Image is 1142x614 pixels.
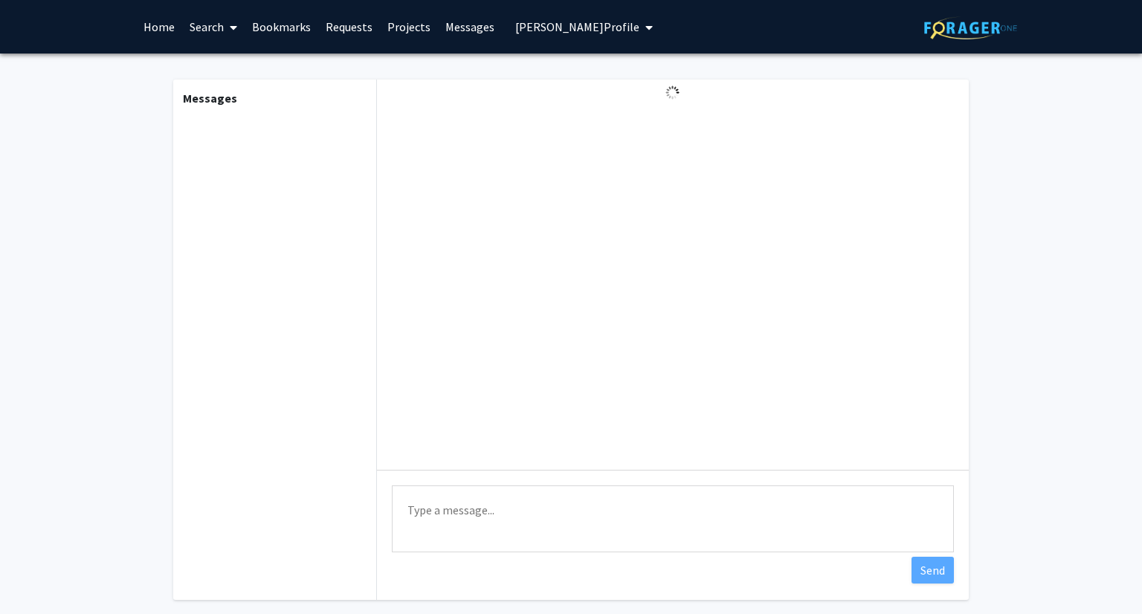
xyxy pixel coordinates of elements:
button: Send [912,557,954,584]
a: Messages [438,1,502,53]
img: ForagerOne Logo [924,16,1017,39]
b: Messages [183,91,237,106]
textarea: Message [392,485,954,552]
a: Home [136,1,182,53]
a: Requests [318,1,380,53]
span: [PERSON_NAME] Profile [515,19,639,34]
a: Search [182,1,245,53]
a: Bookmarks [245,1,318,53]
a: Projects [380,1,438,53]
img: Loading [659,80,685,106]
